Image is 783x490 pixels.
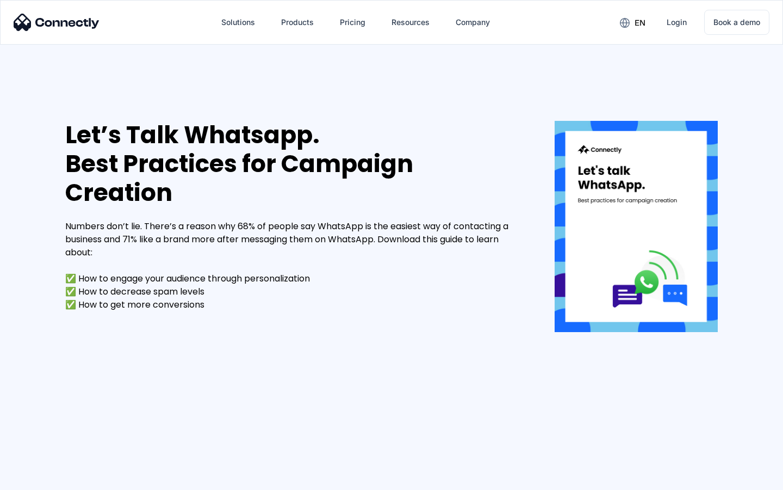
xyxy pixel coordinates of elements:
a: Login [658,9,695,35]
img: Connectly Logo [14,14,100,31]
a: Pricing [331,9,374,35]
div: en [635,15,645,30]
ul: Language list [22,471,65,486]
aside: Language selected: English [11,471,65,486]
div: Company [456,15,490,30]
div: Resources [391,15,430,30]
div: Login [667,15,687,30]
div: Solutions [221,15,255,30]
div: Pricing [340,15,365,30]
div: Let’s Talk Whatsapp. Best Practices for Campaign Creation [65,121,522,207]
a: Book a demo [704,10,769,35]
div: Products [281,15,314,30]
div: Numbers don’t lie. There’s a reason why 68% of people say WhatsApp is the easiest way of contacti... [65,220,522,311]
